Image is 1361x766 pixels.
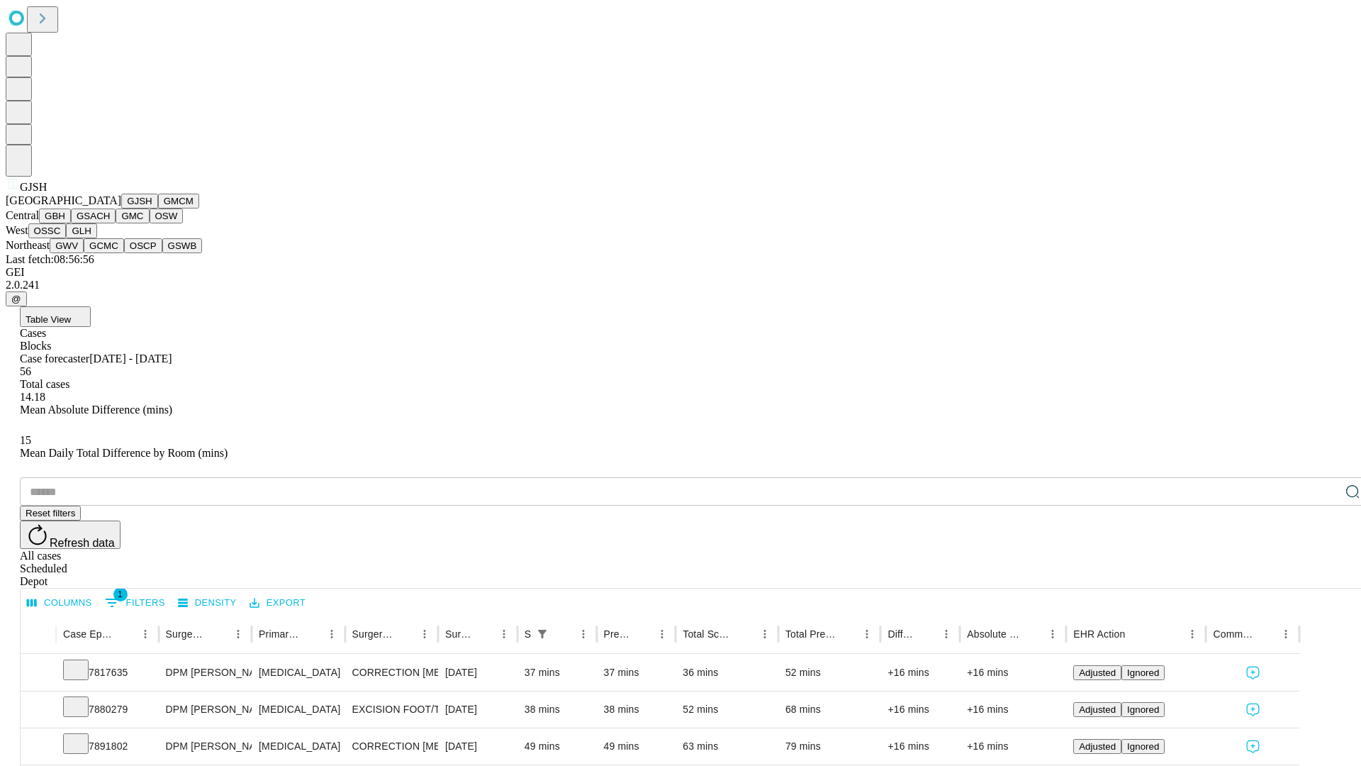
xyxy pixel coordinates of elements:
div: 36 mins [683,655,771,691]
span: Central [6,209,39,221]
span: Northeast [6,239,50,251]
span: @ [11,294,21,304]
button: Show filters [101,592,169,614]
span: Table View [26,314,71,325]
span: GJSH [20,181,47,193]
button: Reset filters [20,506,81,521]
div: [DATE] [445,728,510,765]
div: 37 mins [604,655,669,691]
button: Refresh data [20,521,121,549]
button: Ignored [1121,665,1165,680]
div: Scheduled In Room Duration [525,628,531,640]
div: Total Scheduled Duration [683,628,734,640]
button: Menu [857,624,877,644]
button: Sort [1023,624,1043,644]
div: DPM [PERSON_NAME] [PERSON_NAME] [166,728,245,765]
div: 1 active filter [532,624,552,644]
span: Adjusted [1079,667,1116,678]
button: GCMC [84,238,124,253]
button: Menu [228,624,248,644]
button: Menu [936,624,956,644]
button: GSWB [162,238,203,253]
div: 68 mins [785,692,874,728]
div: 37 mins [525,655,590,691]
div: EHR Action [1073,628,1125,640]
button: Menu [1043,624,1063,644]
div: 63 mins [683,728,771,765]
div: CORRECTION [MEDICAL_DATA] [352,655,431,691]
div: 7891802 [63,728,152,765]
button: Adjusted [1073,665,1121,680]
div: [DATE] [445,692,510,728]
button: Menu [1276,624,1296,644]
div: 49 mins [525,728,590,765]
button: GSACH [71,209,116,223]
button: Sort [1256,624,1276,644]
span: Adjusted [1079,704,1116,715]
span: 56 [20,365,31,377]
span: Total cases [20,378,69,390]
div: [MEDICAL_DATA] [259,692,337,728]
button: Sort [632,624,652,644]
button: Sort [917,624,936,644]
div: 7880279 [63,692,152,728]
button: OSSC [28,223,67,238]
button: Density [174,592,240,614]
div: 2.0.241 [6,279,1355,292]
button: Menu [755,624,775,644]
button: Expand [28,661,49,686]
div: Surgeon Name [166,628,207,640]
span: 14.18 [20,391,45,403]
button: Adjusted [1073,739,1121,754]
button: Sort [474,624,494,644]
div: +16 mins [967,692,1059,728]
button: Sort [116,624,135,644]
button: Table View [20,306,91,327]
button: GMC [116,209,149,223]
button: GBH [39,209,71,223]
span: Refresh data [50,537,115,549]
button: Menu [1182,624,1202,644]
div: EXCISION FOOT/TOE SUBQ TUMOR, 1.5 CM OR MORE [352,692,431,728]
button: Sort [1126,624,1146,644]
button: Expand [28,698,49,723]
div: Surgery Name [352,628,393,640]
div: CORRECTION [MEDICAL_DATA], DISTAL [MEDICAL_DATA] [MEDICAL_DATA] [352,728,431,765]
div: 79 mins [785,728,874,765]
button: Sort [302,624,322,644]
button: GWV [50,238,84,253]
button: Menu [415,624,435,644]
div: 52 mins [683,692,771,728]
div: Total Predicted Duration [785,628,836,640]
button: Sort [395,624,415,644]
div: +16 mins [967,728,1059,765]
div: Absolute Difference [967,628,1021,640]
button: Sort [554,624,573,644]
button: Sort [208,624,228,644]
button: Ignored [1121,739,1165,754]
div: [DATE] [445,655,510,691]
span: [DATE] - [DATE] [89,353,172,365]
button: Menu [322,624,342,644]
button: Menu [573,624,593,644]
button: OSCP [124,238,162,253]
span: West [6,224,28,236]
div: [MEDICAL_DATA] [259,655,337,691]
div: +16 mins [887,728,953,765]
div: Difference [887,628,915,640]
span: 1 [113,587,128,601]
span: Mean Absolute Difference (mins) [20,404,172,416]
div: 52 mins [785,655,874,691]
span: 15 [20,434,31,446]
span: Ignored [1127,704,1159,715]
div: Surgery Date [445,628,473,640]
div: DPM [PERSON_NAME] [PERSON_NAME] [166,655,245,691]
div: Case Epic Id [63,628,114,640]
div: GEI [6,266,1355,279]
span: Last fetch: 08:56:56 [6,253,94,265]
div: Predicted In Room Duration [604,628,632,640]
span: Adjusted [1079,741,1116,752]
span: [GEOGRAPHIC_DATA] [6,194,121,206]
button: Sort [735,624,755,644]
span: Mean Daily Total Difference by Room (mins) [20,447,228,459]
